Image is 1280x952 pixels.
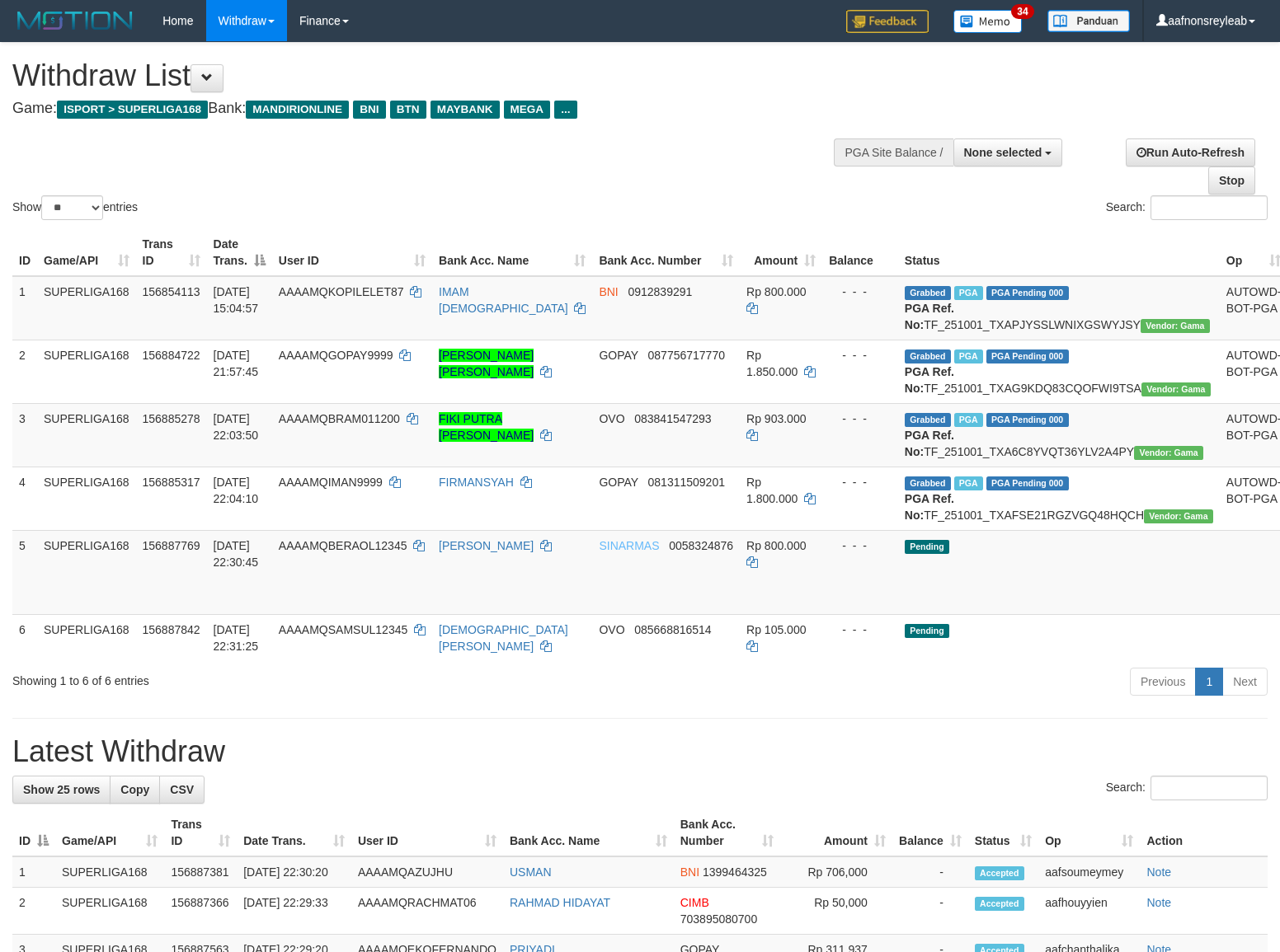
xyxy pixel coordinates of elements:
[12,809,55,856] th: ID: activate to sort column descending
[12,666,521,689] div: Showing 1 to 6 of 6 entries
[279,412,400,425] span: AAAAMQBRAM011200
[37,614,136,661] td: SUPERLIGA168
[504,101,551,119] span: MEGA
[246,101,349,119] span: MANDIRIONLINE
[829,621,892,638] div: - - -
[554,101,576,119] span: ...
[1208,166,1255,195] a: Stop
[680,865,699,879] span: BNI
[237,856,351,888] td: [DATE] 22:30:20
[37,340,136,403] td: SUPERLIGA168
[968,809,1038,856] th: Status: activate to sort column ascending
[143,285,200,298] span: 156854113
[37,276,136,340] td: SUPERLIGA168
[12,888,55,935] td: 2
[12,8,138,33] img: MOTION_logo.png
[905,349,951,363] span: Grabbed
[954,413,983,427] span: Marked by aafphoenmanit
[12,467,37,530] td: 4
[822,229,898,276] th: Balance
[1140,809,1268,856] th: Action
[905,365,954,395] b: PGA Ref. No:
[1038,809,1140,856] th: Op: activate to sort column ascending
[55,888,164,935] td: SUPERLIGA168
[746,349,798,378] span: Rp 1.850.000
[1106,195,1268,220] label: Search:
[143,539,200,552] span: 156887769
[1038,856,1140,888] td: aafsoumeymey
[964,146,1042,159] span: None selected
[143,623,200,636] span: 156887842
[214,539,259,569] span: [DATE] 22:30:45
[780,809,892,856] th: Amount: activate to sort column ascending
[1144,509,1213,523] span: Vendor URL: https://trx31.1velocity.biz
[41,195,103,220] select: Showentries
[353,101,385,119] span: BNI
[905,492,954,522] b: PGA Ref. No:
[898,229,1220,276] th: Status
[1146,896,1171,909] a: Note
[834,138,953,166] div: PGA Site Balance /
[954,286,983,300] span: Marked by aafchhiseyha
[829,474,892,490] div: - - -
[351,856,503,888] td: AAAAMQAZUJHU
[986,349,1069,363] span: PGA Pending
[599,349,638,362] span: GOPAY
[439,349,534,378] a: [PERSON_NAME] [PERSON_NAME]
[746,476,798,505] span: Rp 1.800.000
[37,467,136,530] td: SUPERLIGA168
[674,809,781,856] th: Bank Acc. Number: activate to sort column ascending
[12,530,37,614] td: 5
[143,476,200,489] span: 156885317
[279,349,393,362] span: AAAAMQGOPAY9999
[1141,319,1210,333] span: Vendor URL: https://trx31.1velocity.biz
[12,229,37,276] th: ID
[136,229,207,276] th: Trans ID: activate to sort column ascending
[272,229,432,276] th: User ID: activate to sort column ascending
[214,349,259,378] span: [DATE] 21:57:45
[954,476,983,490] span: Marked by aafphoenmanit
[954,349,983,363] span: Marked by aafphoenmanit
[680,912,757,926] span: Copy 703895080700 to clipboard
[703,865,767,879] span: Copy 1399464325 to clipboard
[237,888,351,935] td: [DATE] 22:29:33
[599,476,638,489] span: GOPAY
[143,412,200,425] span: 156885278
[439,412,534,442] a: FIKI PUTRA [PERSON_NAME]
[12,101,837,117] h4: Game: Bank:
[164,809,237,856] th: Trans ID: activate to sort column ascending
[279,285,404,298] span: AAAAMQKOPILELET87
[780,856,892,888] td: Rp 706,000
[214,623,259,653] span: [DATE] 22:31:25
[986,286,1069,300] span: PGA Pending
[439,285,568,315] a: IMAM [DEMOGRAPHIC_DATA]
[905,302,954,331] b: PGA Ref. No:
[1047,10,1130,32] img: panduan.png
[12,614,37,661] td: 6
[439,623,568,653] a: [DEMOGRAPHIC_DATA][PERSON_NAME]
[1151,776,1268,800] input: Search:
[905,413,951,427] span: Grabbed
[829,347,892,363] div: - - -
[12,340,37,403] td: 2
[829,537,892,554] div: - - -
[986,476,1069,490] span: PGA Pending
[12,856,55,888] td: 1
[207,229,272,276] th: Date Trans.: activate to sort column descending
[975,897,1024,911] span: Accepted
[110,776,160,804] a: Copy
[599,285,618,298] span: BNI
[510,896,610,909] a: RAHMAD HIDAYAT
[905,286,951,300] span: Grabbed
[279,623,407,636] span: AAAAMQSAMSUL12345
[829,284,892,300] div: - - -
[57,101,208,119] span: ISPORT > SUPERLIGA168
[634,412,711,425] span: Copy 083841547293 to clipboard
[648,476,725,489] span: Copy 081311509201 to clipboard
[12,59,837,92] h1: Withdraw List
[143,349,200,362] span: 156884722
[746,412,806,425] span: Rp 903.000
[37,530,136,614] td: SUPERLIGA168
[164,856,237,888] td: 156887381
[592,229,740,276] th: Bank Acc. Number: activate to sort column ascending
